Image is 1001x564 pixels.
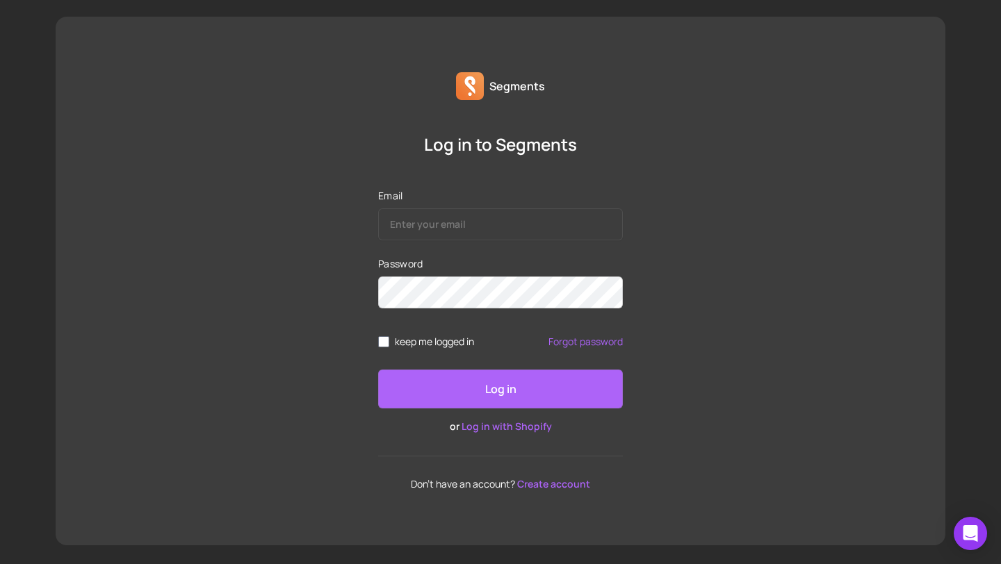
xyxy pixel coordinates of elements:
[485,381,516,397] p: Log in
[378,257,623,271] label: Password
[378,479,623,490] p: Don't have an account?
[378,133,623,156] p: Log in to Segments
[462,420,552,433] a: Log in with Shopify
[548,336,623,347] a: Forgot password
[378,420,623,433] p: or
[395,336,474,347] span: keep me logged in
[954,517,987,550] div: Open Intercom Messenger
[378,370,623,408] button: Log in
[378,189,623,203] label: Email
[378,336,389,347] input: remember me
[517,477,590,490] a: Create account
[378,276,623,308] input: Password
[489,78,545,94] p: Segments
[378,208,623,240] input: Email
